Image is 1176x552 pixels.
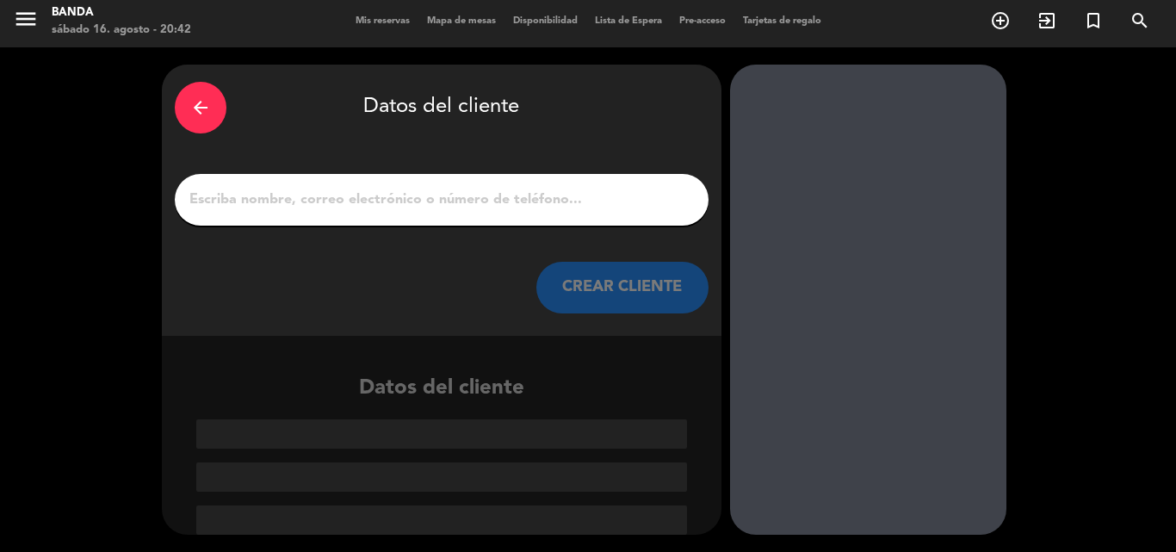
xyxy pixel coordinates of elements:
[671,16,734,26] span: Pre-acceso
[990,10,1011,31] i: add_circle_outline
[52,22,191,39] div: sábado 16. agosto - 20:42
[586,16,671,26] span: Lista de Espera
[1130,10,1150,31] i: search
[734,16,830,26] span: Tarjetas de regalo
[188,188,696,212] input: Escriba nombre, correo electrónico o número de teléfono...
[190,97,211,118] i: arrow_back
[13,6,39,38] button: menu
[52,4,191,22] div: Banda
[13,6,39,32] i: menu
[347,16,418,26] span: Mis reservas
[1083,10,1104,31] i: turned_in_not
[175,78,709,138] div: Datos del cliente
[162,372,721,535] div: Datos del cliente
[536,262,709,313] button: CREAR CLIENTE
[418,16,504,26] span: Mapa de mesas
[504,16,586,26] span: Disponibilidad
[1037,10,1057,31] i: exit_to_app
